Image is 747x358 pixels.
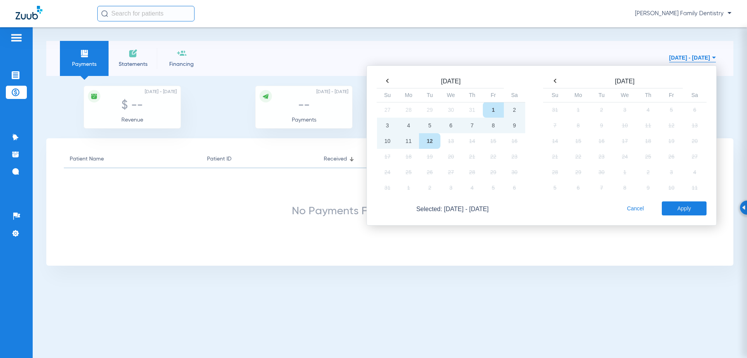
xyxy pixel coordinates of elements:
span: Selected: [DATE] - [DATE] [375,205,530,213]
span: -- [298,100,310,111]
div: Patient Name [70,155,104,163]
span: Statements [114,60,151,68]
img: Arrow [742,205,745,210]
img: financing icon [177,49,186,58]
span: [DATE] - [DATE] [145,88,177,96]
span: $ -- [121,100,143,111]
button: [DATE] - [DATE] [669,50,716,65]
div: Received [324,155,347,163]
iframe: Chat Widget [708,321,747,358]
span: Payments [292,117,316,123]
span: [DATE] - [DATE] [316,88,348,96]
img: invoices icon [128,49,138,58]
div: Patient ID [207,155,312,163]
input: Search for patients [97,6,195,21]
button: Apply [662,201,707,215]
div: Patient ID [207,155,231,163]
button: Cancel [624,201,646,215]
img: icon [91,93,98,100]
img: Zuub Logo [16,6,42,19]
img: payments icon [80,49,89,58]
span: Payments [66,60,103,68]
div: Patient Name [70,155,195,163]
img: icon [262,93,269,100]
div: No Payments For Selected Date Range [64,207,716,215]
span: [PERSON_NAME] Family Dentistry [635,10,731,18]
th: [DATE] [566,76,683,88]
span: Financing [163,60,200,68]
img: Search Icon [101,10,108,17]
img: hamburger-icon [10,33,23,42]
span: Revenue [121,117,143,123]
div: Received [324,155,449,163]
th: [DATE] [398,76,504,88]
